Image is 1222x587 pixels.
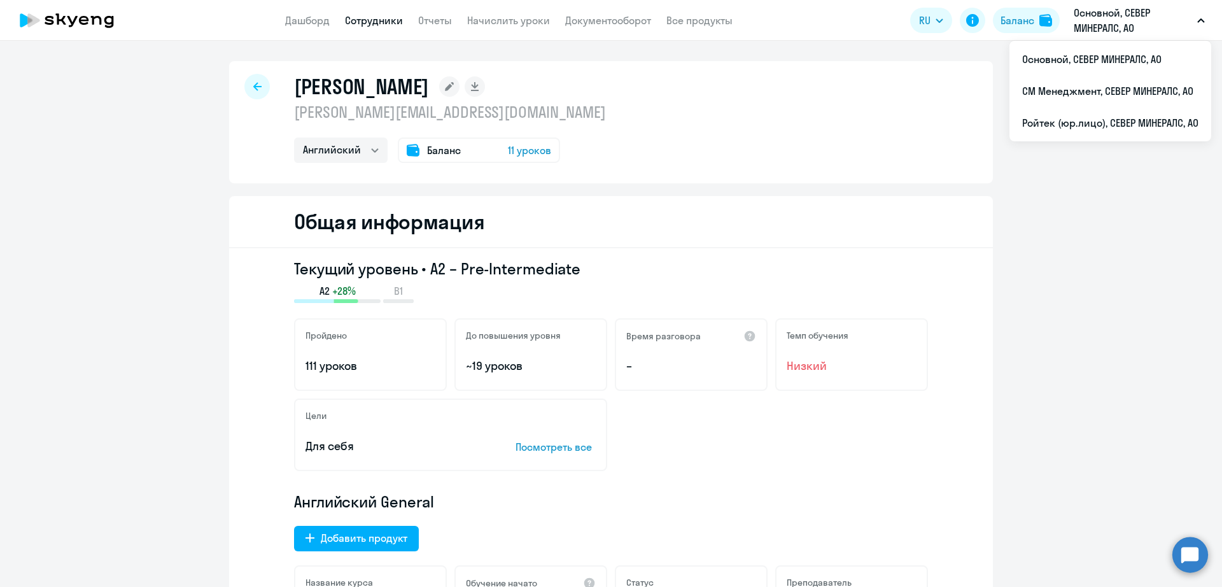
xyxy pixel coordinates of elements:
h5: Цели [305,410,327,421]
h5: Пройдено [305,330,347,341]
button: Балансbalance [993,8,1060,33]
div: Баланс [1001,13,1034,28]
a: Отчеты [418,14,452,27]
h2: Общая информация [294,209,484,234]
span: Английский General [294,492,434,512]
h3: Текущий уровень • A2 – Pre-Intermediate [294,258,928,279]
p: ~19 уроков [466,358,596,374]
a: Документооборот [565,14,651,27]
span: Баланс [427,143,461,158]
span: Низкий [787,358,916,374]
p: Посмотреть все [516,439,596,455]
a: Сотрудники [345,14,403,27]
h5: Темп обучения [787,330,848,341]
span: 11 уроков [508,143,551,158]
img: balance [1039,14,1052,27]
h5: Время разговора [626,330,701,342]
span: RU [919,13,931,28]
span: +28% [332,284,356,298]
span: A2 [320,284,330,298]
span: B1 [394,284,403,298]
h1: [PERSON_NAME] [294,74,429,99]
a: Начислить уроки [467,14,550,27]
p: Основной, СЕВЕР МИНЕРАЛС, АО [1074,5,1192,36]
button: Добавить продукт [294,526,419,551]
h5: До повышения уровня [466,330,561,341]
a: Все продукты [666,14,733,27]
button: Основной, СЕВЕР МИНЕРАЛС, АО [1067,5,1211,36]
p: [PERSON_NAME][EMAIL_ADDRESS][DOMAIN_NAME] [294,102,606,122]
p: 111 уроков [305,358,435,374]
ul: RU [1009,41,1211,141]
button: RU [910,8,952,33]
p: Для себя [305,438,476,455]
div: Добавить продукт [321,530,407,546]
p: – [626,358,756,374]
a: Дашборд [285,14,330,27]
